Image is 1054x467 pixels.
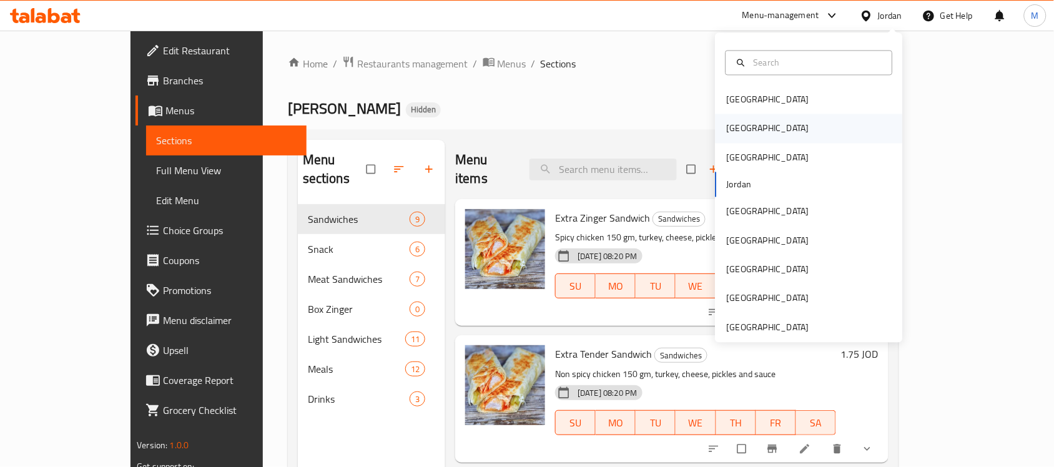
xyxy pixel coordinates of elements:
[308,391,410,406] div: Drinks
[727,292,809,305] div: [GEOGRAPHIC_DATA]
[854,435,884,463] button: show more
[799,443,814,455] a: Edit menu item
[555,345,652,363] span: Extra Tender Sandwich
[156,163,297,178] span: Full Menu View
[679,157,706,181] span: Select section
[410,243,425,255] span: 6
[801,414,831,432] span: SA
[135,305,307,335] a: Menu disclaimer
[308,302,410,317] span: Box Zinger
[721,414,751,432] span: TH
[529,159,677,180] input: search
[681,277,711,295] span: WE
[298,294,445,324] div: Box Zinger0
[756,410,796,435] button: FR
[653,212,706,227] div: Sandwiches
[706,160,746,179] span: Add item
[410,242,425,257] div: items
[410,273,425,285] span: 7
[385,155,415,183] span: Sort sections
[146,185,307,215] a: Edit Menu
[730,437,756,461] span: Select to update
[165,103,297,118] span: Menus
[465,209,545,289] img: Extra Zinger Sandwich
[641,414,671,432] span: TU
[135,335,307,365] a: Upsell
[415,155,445,183] button: Add section
[700,298,730,326] button: sort-choices
[357,56,468,71] span: Restaurants management
[298,199,445,419] nav: Menu sections
[410,302,425,317] div: items
[1032,9,1039,22] span: M
[163,223,297,238] span: Choice Groups
[303,150,367,188] h2: Menu sections
[727,320,809,334] div: [GEOGRAPHIC_DATA]
[555,230,835,245] p: Spicy chicken 150 gm, turkey, cheese, pickles and sauce
[308,332,405,347] div: Light Sandwiches
[653,212,705,226] span: Sandwiches
[308,212,410,227] span: Sandwiches
[727,122,809,135] div: [GEOGRAPHIC_DATA]
[135,96,307,125] a: Menus
[761,414,791,432] span: FR
[308,361,405,376] div: Meals
[288,94,401,122] span: [PERSON_NAME]
[163,73,297,88] span: Branches
[727,205,809,219] div: [GEOGRAPHIC_DATA]
[410,272,425,287] div: items
[288,56,328,71] a: Home
[298,204,445,234] div: Sandwiches9
[298,324,445,354] div: Light Sandwiches11
[727,93,809,107] div: [GEOGRAPHIC_DATA]
[288,56,899,72] nav: breadcrumb
[135,66,307,96] a: Branches
[573,387,642,399] span: [DATE] 08:20 PM
[406,333,425,345] span: 11
[410,393,425,405] span: 3
[742,8,819,23] div: Menu-management
[716,410,756,435] button: TH
[555,273,596,298] button: SU
[308,242,410,257] span: Snack
[170,437,189,453] span: 1.0.0
[405,361,425,376] div: items
[135,36,307,66] a: Edit Restaurant
[541,56,576,71] span: Sections
[135,215,307,245] a: Choice Groups
[561,414,591,432] span: SU
[135,275,307,305] a: Promotions
[641,277,671,295] span: TU
[878,9,902,22] div: Jordan
[861,443,874,455] svg: Show Choices
[676,273,716,298] button: WE
[410,214,425,225] span: 9
[163,373,297,388] span: Coverage Report
[156,133,297,148] span: Sections
[410,303,425,315] span: 0
[636,273,676,298] button: TU
[727,234,809,247] div: [GEOGRAPHIC_DATA]
[654,348,707,363] div: Sandwiches
[308,272,410,287] span: Meat Sandwiches
[146,155,307,185] a: Full Menu View
[473,56,478,71] li: /
[163,253,297,268] span: Coupons
[163,403,297,418] span: Grocery Checklist
[135,245,307,275] a: Coupons
[146,125,307,155] a: Sections
[156,193,297,208] span: Edit Menu
[405,332,425,347] div: items
[555,410,596,435] button: SU
[759,435,789,463] button: Branch-specific-item
[531,56,536,71] li: /
[706,160,746,179] button: Add
[406,363,425,375] span: 12
[410,391,425,406] div: items
[596,410,636,435] button: MO
[410,212,425,227] div: items
[359,157,385,181] span: Select all sections
[727,263,809,277] div: [GEOGRAPHIC_DATA]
